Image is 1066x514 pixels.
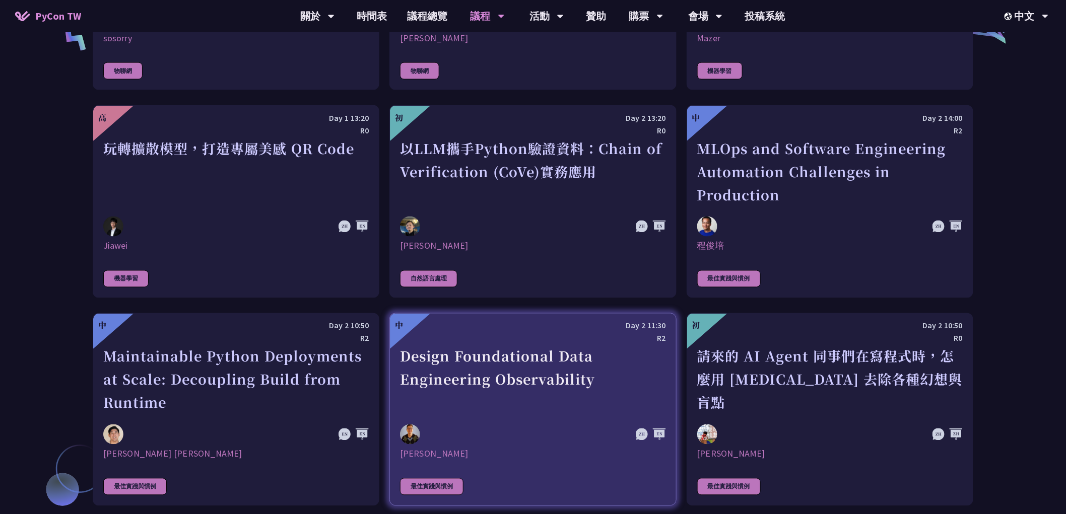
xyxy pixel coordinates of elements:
[400,216,420,237] img: Kevin Tseng
[103,240,369,252] div: Jiawei
[395,320,403,332] div: 中
[103,112,369,124] div: Day 1 13:20
[697,332,963,345] div: R0
[103,62,143,80] div: 物聯網
[400,424,420,445] img: Shuhsi Lin
[5,4,91,29] a: PyCon TW
[35,9,81,24] span: PyCon TW
[400,332,665,345] div: R2
[103,124,369,137] div: R0
[98,112,106,124] div: 高
[400,137,665,206] div: 以LLM攜手Python驗證資料：Chain of Verification (CoVe)實務應用
[697,320,963,332] div: Day 2 10:50
[395,112,403,124] div: 初
[103,216,123,237] img: Jiawei
[103,32,369,44] div: sosorry
[103,448,369,460] div: [PERSON_NAME] [PERSON_NAME]
[15,11,30,21] img: Home icon of PyCon TW 2025
[687,313,973,506] a: 初 Day 2 10:50 R0 請來的 AI Agent 同事們在寫程式時，怎麼用 [MEDICAL_DATA] 去除各種幻想與盲點 Keith Yang [PERSON_NAME] 最佳實踐與慣例
[697,137,963,206] div: MLOps and Software Engineering Automation Challenges in Production
[697,124,963,137] div: R2
[687,105,973,298] a: 中 Day 2 14:00 R2 MLOps and Software Engineering Automation Challenges in Production 程俊培 程俊培 最佳實踐與慣例
[697,32,963,44] div: Mazer
[103,332,369,345] div: R2
[1005,13,1015,20] img: Locale Icon
[103,320,369,332] div: Day 2 10:50
[697,62,743,80] div: 機器學習
[103,270,149,287] div: 機器學習
[103,345,369,414] div: Maintainable Python Deployments at Scale: Decoupling Build from Runtime
[400,448,665,460] div: [PERSON_NAME]
[103,478,167,495] div: 最佳實踐與慣例
[389,313,676,506] a: 中 Day 2 11:30 R2 Design Foundational Data Engineering Observability Shuhsi Lin [PERSON_NAME] 最佳實踐與慣例
[400,112,665,124] div: Day 2 13:20
[103,137,369,206] div: 玩轉擴散模型，打造專屬美感 QR Code
[697,216,717,237] img: 程俊培
[400,124,665,137] div: R0
[697,448,963,460] div: [PERSON_NAME]
[400,478,463,495] div: 最佳實踐與慣例
[389,105,676,298] a: 初 Day 2 13:20 R0 以LLM攜手Python驗證資料：Chain of Verification (CoVe)實務應用 Kevin Tseng [PERSON_NAME] 自然語言處理
[697,240,963,252] div: 程俊培
[400,320,665,332] div: Day 2 11:30
[103,424,123,445] img: Justin Lee
[400,270,457,287] div: 自然語言處理
[697,424,717,445] img: Keith Yang
[697,345,963,414] div: 請來的 AI Agent 同事們在寫程式時，怎麼用 [MEDICAL_DATA] 去除各種幻想與盲點
[98,320,106,332] div: 中
[93,105,379,298] a: 高 Day 1 13:20 R0 玩轉擴散模型，打造專屬美感 QR Code Jiawei Jiawei 機器學習
[400,345,665,414] div: Design Foundational Data Engineering Observability
[400,62,439,80] div: 物聯網
[697,270,761,287] div: 最佳實踐與慣例
[93,313,379,506] a: 中 Day 2 10:50 R2 Maintainable Python Deployments at Scale: Decoupling Build from Runtime Justin L...
[692,112,700,124] div: 中
[697,478,761,495] div: 最佳實踐與慣例
[400,32,665,44] div: [PERSON_NAME]
[692,320,700,332] div: 初
[697,112,963,124] div: Day 2 14:00
[400,240,665,252] div: [PERSON_NAME]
